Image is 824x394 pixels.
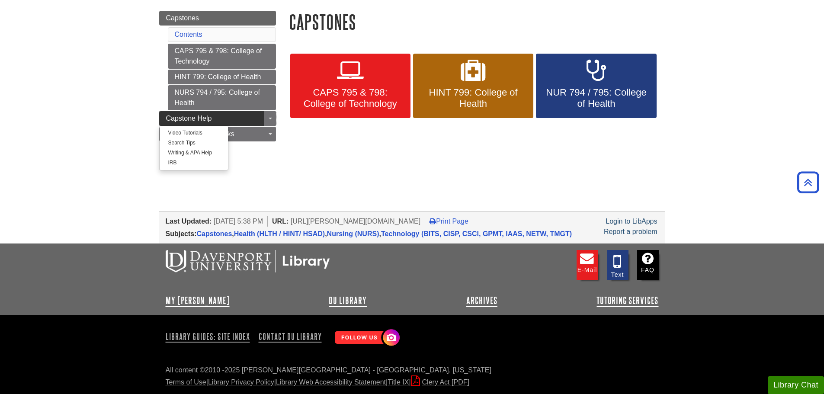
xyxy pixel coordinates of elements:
h1: Capstones [289,11,665,33]
a: IRB [160,158,228,168]
a: Search Tips [160,138,228,148]
a: Library Guides: Site Index [166,329,253,344]
a: My [PERSON_NAME] [166,295,230,306]
a: Capstones [197,230,232,237]
span: Subjects: [166,230,197,237]
span: CAPS 795 & 798: College of Technology [297,87,404,109]
span: Capstone Help [166,115,212,122]
a: E-mail [577,250,598,280]
a: DU Library [329,295,367,306]
a: HINT 799: College of Health [413,54,533,119]
a: Report a problem [604,228,657,235]
a: Tutoring Services [596,295,658,306]
a: Archives [466,295,497,306]
a: Library Web Accessibility Statement [276,378,386,386]
a: Technology (BITS, CISP, CSCI, GPMT, IAAS, NETW, TMGT) [381,230,572,237]
a: Clery Act [411,378,469,386]
i: Print Page [430,218,436,224]
a: Capstones [159,11,276,26]
a: NUR 794 / 795: College of Health [536,54,656,119]
a: Back to Top [794,176,822,188]
a: CAPS 795 & 798: College of Technology [290,54,410,119]
span: , , , [197,230,572,237]
span: [URL][PERSON_NAME][DOMAIN_NAME] [291,218,421,225]
span: [DATE] 5:38 PM [214,218,263,225]
a: HINT 799: College of Health [168,70,276,84]
a: Terms of Use [166,378,206,386]
span: Last Updated: [166,218,212,225]
button: Library Chat [768,376,824,394]
a: Contact DU Library [255,329,325,344]
a: Video Tutorials [160,128,228,138]
span: HINT 799: College of Health [420,87,527,109]
a: Library Privacy Policy [208,378,274,386]
span: Capstones [166,14,199,22]
a: Text [607,250,628,280]
a: Health (HLTH / HINT/ HSAD) [234,230,325,237]
a: Capstone Help [159,111,276,126]
span: NUR 794 / 795: College of Health [542,87,650,109]
img: DU Libraries [166,250,330,272]
a: NURS 794 / 795: College of Health [168,85,276,110]
a: Nursing (NURS) [327,230,379,237]
a: Print Page [430,218,468,225]
div: Guide Page Menu [159,11,276,141]
div: All content ©2010 - 2025 [PERSON_NAME][GEOGRAPHIC_DATA] - [GEOGRAPHIC_DATA], [US_STATE] | | | | [166,365,659,388]
a: Writing & APA Help [160,148,228,158]
a: Login to LibApps [606,218,657,225]
a: Contents [175,31,202,38]
a: CAPS 795 & 798: College of Technology [168,44,276,69]
span: URL: [272,218,289,225]
a: Title IX [388,378,409,386]
img: Follow Us! Instagram [330,326,402,350]
a: FAQ [637,250,659,280]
